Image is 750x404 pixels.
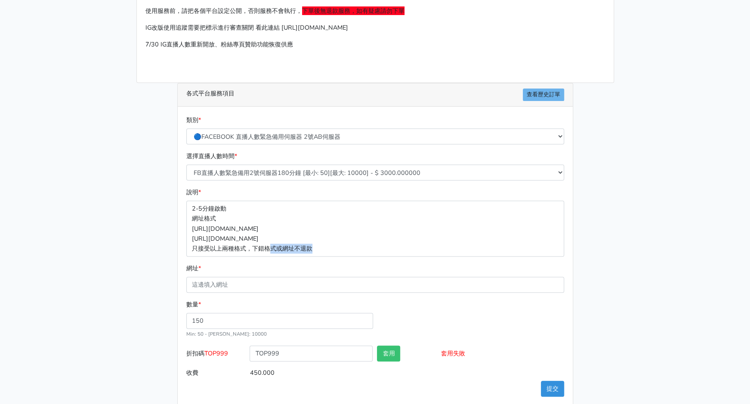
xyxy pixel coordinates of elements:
a: 查看歷史訂單 [523,89,564,101]
label: 說明 [186,187,201,197]
span: TOP999 [204,349,228,358]
label: 收費 [184,365,248,381]
span: 下單後無退款服務，如有疑慮請勿下單 [302,6,404,15]
p: 2-5分鐘啟動 網址格式 [URL][DOMAIN_NAME] [URL][DOMAIN_NAME] 只接受以上兩種格式，下錯格式或網址不退款 [186,201,564,256]
small: Min: 50 - [PERSON_NAME]: 10000 [186,331,267,337]
div: 各式平台服務項目 [178,83,573,107]
label: 選擇直播人數時間 [186,151,237,161]
input: 這邊填入網址 [186,277,564,293]
p: IG改版使用追蹤需要把標示進行審查關閉 看此連結 [URL][DOMAIN_NAME] [145,23,605,33]
button: 套用 [377,346,400,361]
label: 網址 [186,263,201,273]
p: 使用服務前，請把各個平台設定公開，否則服務不會執行， [145,6,605,16]
p: 7/30 IG直播人數重新開放、粉絲專頁贊助功能恢復供應 [145,40,605,49]
label: 折扣碼 [184,346,248,365]
label: 數量 [186,300,201,309]
button: 提交 [541,381,564,397]
label: 類別 [186,115,201,125]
